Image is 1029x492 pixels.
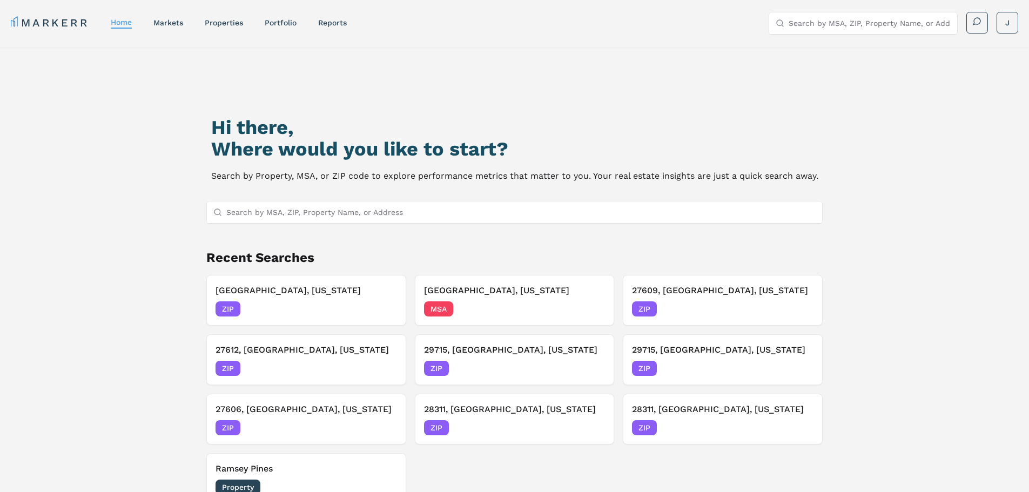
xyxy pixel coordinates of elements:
[216,462,397,475] h3: Ramsey Pines
[424,420,449,435] span: ZIP
[623,275,823,326] button: 27609, [GEOGRAPHIC_DATA], [US_STATE]ZIP[DATE]
[265,18,297,27] a: Portfolio
[216,301,240,316] span: ZIP
[632,361,657,376] span: ZIP
[211,138,818,160] h2: Where would you like to start?
[153,18,183,27] a: markets
[415,334,615,385] button: 29715, [GEOGRAPHIC_DATA], [US_STATE]ZIP[DATE]
[632,343,813,356] h3: 29715, [GEOGRAPHIC_DATA], [US_STATE]
[216,361,240,376] span: ZIP
[789,304,813,314] span: [DATE]
[1005,17,1010,28] span: J
[226,201,816,223] input: Search by MSA, ZIP, Property Name, or Address
[632,301,657,316] span: ZIP
[216,420,240,435] span: ZIP
[997,12,1018,33] button: J
[216,403,397,416] h3: 27606, [GEOGRAPHIC_DATA], [US_STATE]
[424,361,449,376] span: ZIP
[424,301,453,316] span: MSA
[206,394,406,444] button: 27606, [GEOGRAPHIC_DATA], [US_STATE]ZIP[DATE]
[789,422,813,433] span: [DATE]
[424,343,606,356] h3: 29715, [GEOGRAPHIC_DATA], [US_STATE]
[632,403,813,416] h3: 28311, [GEOGRAPHIC_DATA], [US_STATE]
[373,363,397,374] span: [DATE]
[623,334,823,385] button: 29715, [GEOGRAPHIC_DATA], [US_STATE]ZIP[DATE]
[632,420,657,435] span: ZIP
[424,403,606,416] h3: 28311, [GEOGRAPHIC_DATA], [US_STATE]
[415,275,615,326] button: [GEOGRAPHIC_DATA], [US_STATE]MSA[DATE]
[216,343,397,356] h3: 27612, [GEOGRAPHIC_DATA], [US_STATE]
[211,117,818,138] h1: Hi there,
[373,304,397,314] span: [DATE]
[424,284,606,297] h3: [GEOGRAPHIC_DATA], [US_STATE]
[206,249,823,266] h2: Recent Searches
[206,275,406,326] button: [GEOGRAPHIC_DATA], [US_STATE]ZIP[DATE]
[789,12,951,34] input: Search by MSA, ZIP, Property Name, or Address
[789,363,813,374] span: [DATE]
[211,169,818,184] p: Search by Property, MSA, or ZIP code to explore performance metrics that matter to you. Your real...
[632,284,813,297] h3: 27609, [GEOGRAPHIC_DATA], [US_STATE]
[581,363,605,374] span: [DATE]
[216,284,397,297] h3: [GEOGRAPHIC_DATA], [US_STATE]
[111,18,132,26] a: home
[11,15,89,30] a: MARKERR
[623,394,823,444] button: 28311, [GEOGRAPHIC_DATA], [US_STATE]ZIP[DATE]
[415,394,615,444] button: 28311, [GEOGRAPHIC_DATA], [US_STATE]ZIP[DATE]
[581,304,605,314] span: [DATE]
[581,422,605,433] span: [DATE]
[373,422,397,433] span: [DATE]
[206,334,406,385] button: 27612, [GEOGRAPHIC_DATA], [US_STATE]ZIP[DATE]
[205,18,243,27] a: properties
[318,18,347,27] a: reports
